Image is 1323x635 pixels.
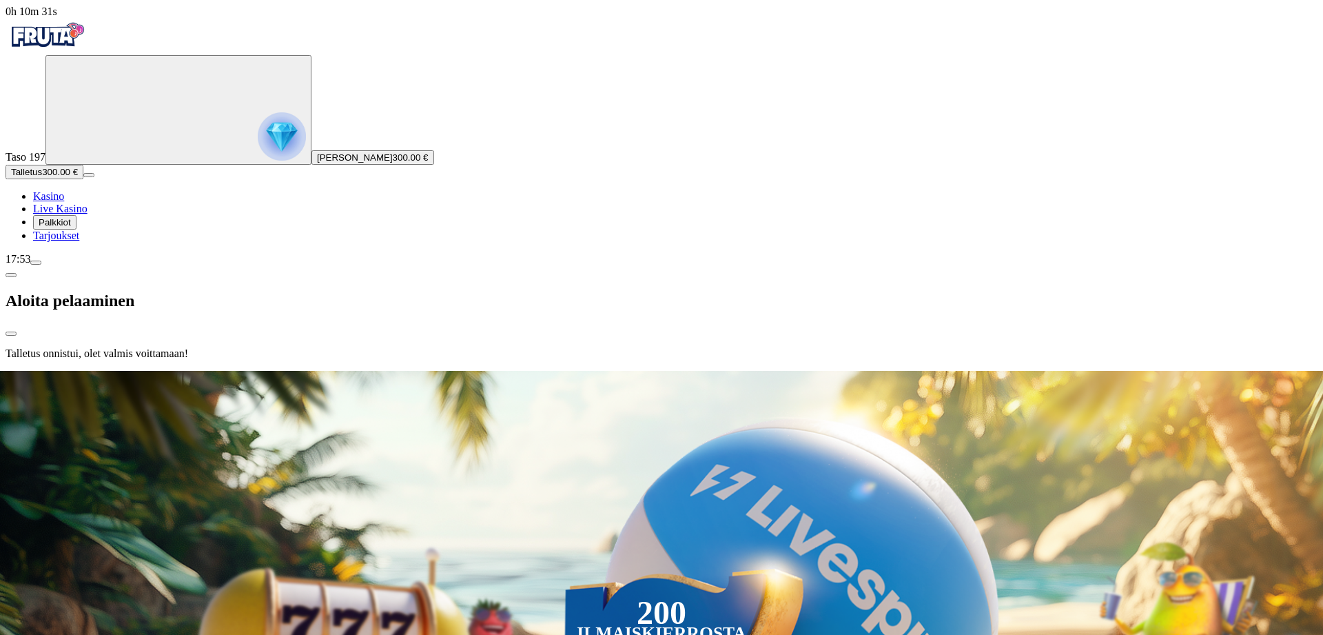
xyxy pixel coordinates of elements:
a: diamond iconKasino [33,190,64,202]
a: poker-chip iconLive Kasino [33,203,88,214]
p: Talletus onnistui, olet valmis voittamaan! [6,347,1317,360]
img: reward progress [258,112,306,161]
span: Tarjoukset [33,230,79,241]
h2: Aloita pelaaminen [6,292,1317,310]
div: 200 [637,605,686,621]
button: [PERSON_NAME]300.00 € [311,150,434,165]
span: user session time [6,6,57,17]
button: reward progress [45,55,311,165]
button: menu [30,261,41,265]
span: 17:53 [6,253,30,265]
span: 300.00 € [393,152,429,163]
button: Talletusplus icon300.00 € [6,165,83,179]
span: 300.00 € [42,167,78,177]
span: Palkkiot [39,217,71,228]
span: Kasino [33,190,64,202]
button: menu [83,173,94,177]
span: Talletus [11,167,42,177]
nav: Primary [6,18,1317,242]
span: Live Kasino [33,203,88,214]
button: chevron-left icon [6,273,17,277]
a: gift-inverted iconTarjoukset [33,230,79,241]
span: [PERSON_NAME] [317,152,393,163]
span: Taso 197 [6,151,45,163]
img: Fruta [6,18,88,52]
a: Fruta [6,43,88,54]
button: reward iconPalkkiot [33,215,76,230]
button: close [6,332,17,336]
